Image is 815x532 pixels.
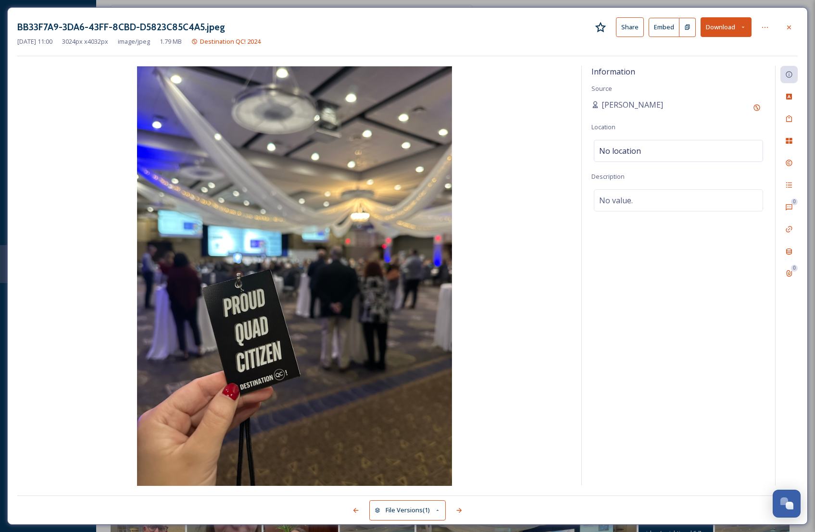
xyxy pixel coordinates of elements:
[118,37,150,46] span: image/jpeg
[17,37,52,46] span: [DATE] 11:00
[599,195,633,206] span: No value.
[17,66,572,486] img: BB33F7A9-3DA6-43FF-8CBD-D5823C85C4A5.jpeg
[791,265,798,272] div: 0
[773,490,801,518] button: Open Chat
[591,172,625,181] span: Description
[701,17,752,37] button: Download
[649,18,679,37] button: Embed
[369,500,446,520] button: File Versions(1)
[791,198,798,205] div: 0
[160,37,182,46] span: 1.79 MB
[602,99,663,111] span: [PERSON_NAME]
[599,145,641,157] span: No location
[62,37,108,46] span: 3024 px x 4032 px
[591,123,615,131] span: Location
[591,66,635,77] span: Information
[200,37,261,46] span: Destination QC! 2024
[616,17,644,37] button: Share
[591,84,612,93] span: Source
[17,20,225,34] h3: BB33F7A9-3DA6-43FF-8CBD-D5823C85C4A5.jpeg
